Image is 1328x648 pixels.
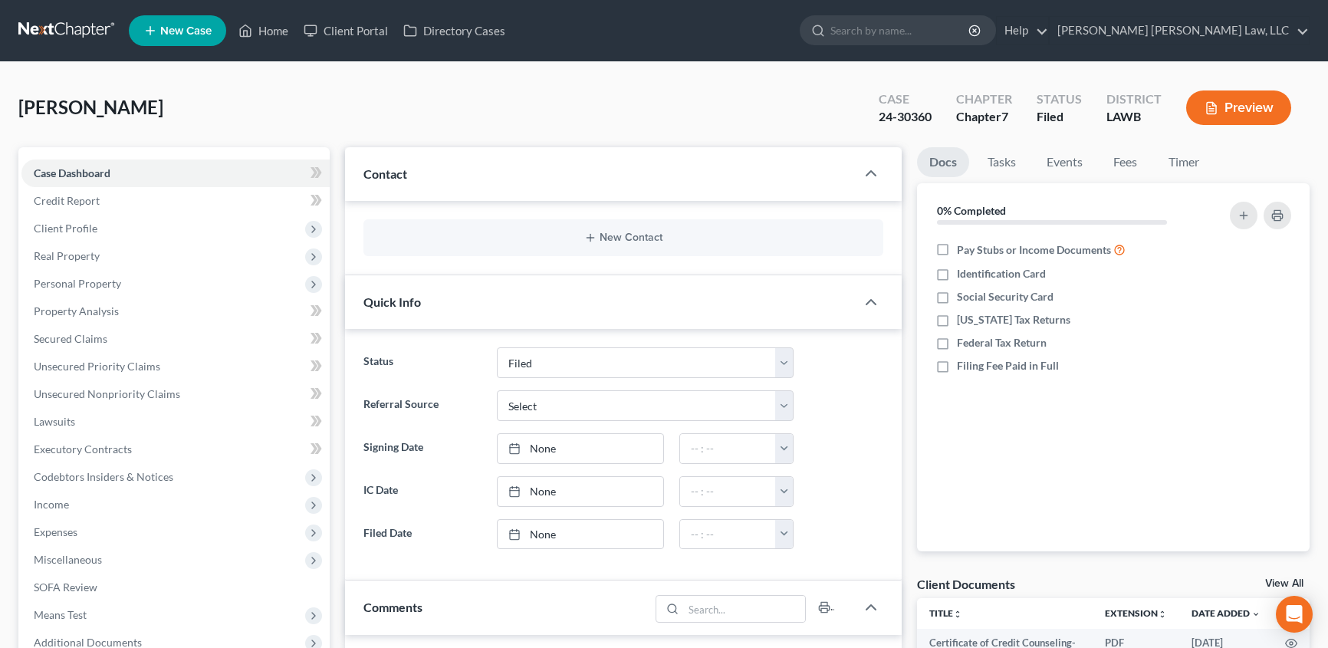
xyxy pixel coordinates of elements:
span: Client Profile [34,222,97,235]
span: Identification Card [957,266,1046,281]
a: View All [1265,578,1303,589]
span: 7 [1001,109,1008,123]
span: Expenses [34,525,77,538]
span: Quick Info [363,294,421,309]
a: Home [231,17,296,44]
label: IC Date [356,476,489,507]
a: Fees [1101,147,1150,177]
div: LAWB [1106,108,1162,126]
div: 24-30360 [879,108,932,126]
span: Miscellaneous [34,553,102,566]
a: SOFA Review [21,574,330,601]
div: Filed [1037,108,1082,126]
a: Case Dashboard [21,160,330,187]
a: Titleunfold_more [929,607,962,619]
a: Credit Report [21,187,330,215]
span: Personal Property [34,277,121,290]
div: Client Documents [917,576,1015,592]
span: Contact [363,166,407,181]
label: Signing Date [356,433,489,464]
a: Tasks [975,147,1028,177]
a: None [498,477,662,506]
span: Secured Claims [34,332,107,345]
a: Timer [1156,147,1211,177]
span: Unsecured Priority Claims [34,360,160,373]
input: -- : -- [680,434,777,463]
a: Unsecured Nonpriority Claims [21,380,330,408]
button: Preview [1186,90,1291,125]
input: -- : -- [680,520,777,549]
span: Credit Report [34,194,100,207]
label: Referral Source [356,390,489,421]
i: expand_more [1251,610,1261,619]
input: Search... [683,596,805,622]
span: Codebtors Insiders & Notices [34,470,173,483]
span: [US_STATE] Tax Returns [957,312,1070,327]
span: Real Property [34,249,100,262]
div: Case [879,90,932,108]
span: [PERSON_NAME] [18,96,163,118]
a: Property Analysis [21,298,330,325]
a: None [498,520,662,549]
span: Means Test [34,608,87,621]
a: Executory Contracts [21,436,330,463]
span: Case Dashboard [34,166,110,179]
div: Chapter [956,108,1012,126]
span: Income [34,498,69,511]
a: Date Added expand_more [1192,607,1261,619]
span: Property Analysis [34,304,119,317]
strong: 0% Completed [937,204,1006,217]
input: Search by name... [830,16,971,44]
a: Docs [917,147,969,177]
div: Open Intercom Messenger [1276,596,1313,633]
span: Comments [363,600,422,614]
span: SOFA Review [34,581,97,594]
button: New Contact [376,232,871,244]
span: New Case [160,25,212,37]
input: -- : -- [680,477,777,506]
span: Federal Tax Return [957,335,1047,350]
a: Directory Cases [396,17,513,44]
a: Unsecured Priority Claims [21,353,330,380]
i: unfold_more [1158,610,1167,619]
span: Pay Stubs or Income Documents [957,242,1111,258]
a: Events [1034,147,1095,177]
i: unfold_more [953,610,962,619]
label: Filed Date [356,519,489,550]
label: Status [356,347,489,378]
div: District [1106,90,1162,108]
span: Lawsuits [34,415,75,428]
a: Extensionunfold_more [1105,607,1167,619]
a: Lawsuits [21,408,330,436]
div: Chapter [956,90,1012,108]
div: Status [1037,90,1082,108]
a: Help [997,17,1048,44]
a: None [498,434,662,463]
a: [PERSON_NAME] [PERSON_NAME] Law, LLC [1050,17,1309,44]
a: Client Portal [296,17,396,44]
span: Filing Fee Paid in Full [957,358,1059,373]
span: Unsecured Nonpriority Claims [34,387,180,400]
span: Social Security Card [957,289,1054,304]
span: Executory Contracts [34,442,132,456]
a: Secured Claims [21,325,330,353]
